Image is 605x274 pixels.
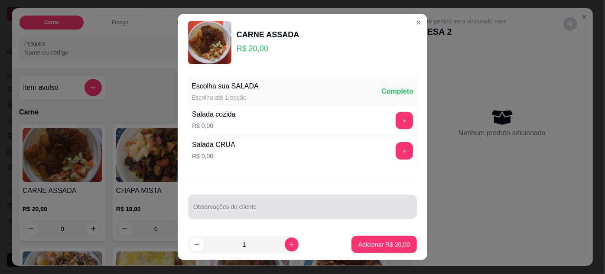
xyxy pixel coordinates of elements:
[192,121,236,130] p: R$ 0,00
[193,206,412,215] input: Observações do cliente
[396,142,413,160] button: add
[237,29,299,41] div: CARNE ASSADA
[192,152,235,160] p: R$ 0,00
[358,240,410,249] p: Adicionar R$ 20,00
[192,81,259,91] div: Escolha sua SALADA
[396,112,413,129] button: add
[192,109,236,120] div: Salada cozida
[192,93,259,102] div: Escolha até 1 opção
[237,42,299,55] p: R$ 20,00
[381,86,413,97] div: Completo
[412,16,426,29] button: Close
[351,236,417,253] button: Adicionar R$ 20,00
[192,140,235,150] div: Salada CRUA
[285,238,299,251] button: increase-product-quantity
[188,21,231,64] img: product-image
[190,238,204,251] button: decrease-product-quantity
